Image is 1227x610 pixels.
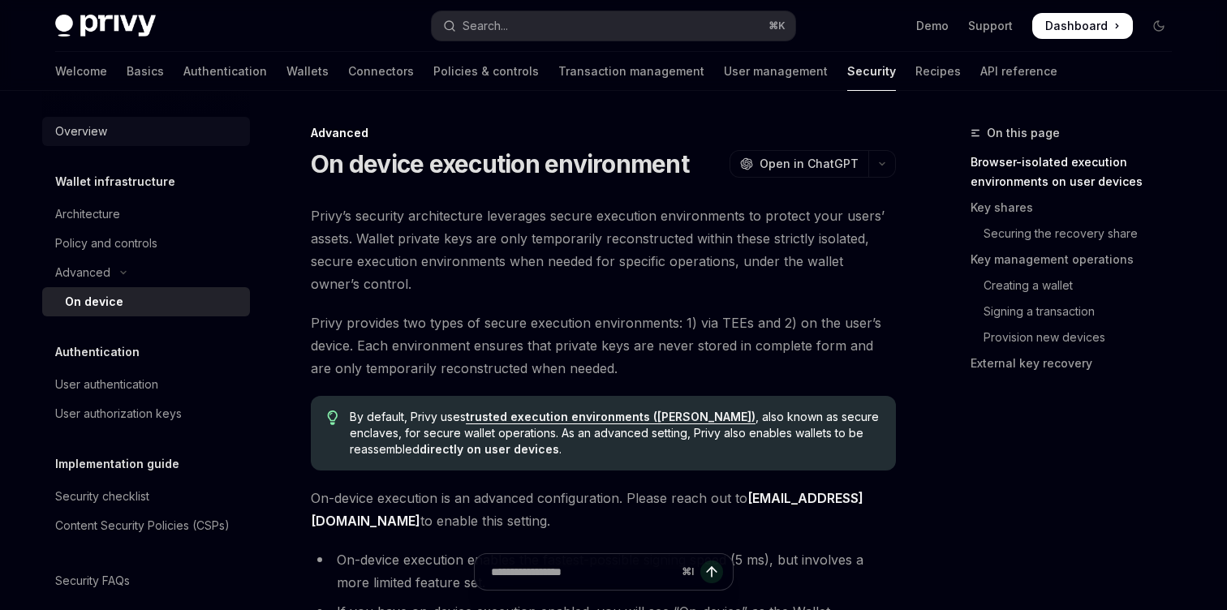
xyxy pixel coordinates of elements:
[971,195,1185,221] a: Key shares
[42,399,250,428] a: User authorization keys
[327,410,338,425] svg: Tip
[730,150,868,178] button: Open in ChatGPT
[55,52,107,91] a: Welcome
[987,123,1060,143] span: On this page
[311,311,896,380] span: Privy provides two types of secure execution environments: 1) via TEEs and 2) on the user’s devic...
[55,375,158,394] div: User authentication
[42,229,250,258] a: Policy and controls
[311,548,896,594] li: On-device execution enables the fastest-possible signing speed (5 ms), but involves a more limite...
[432,11,795,41] button: Open search
[433,52,539,91] a: Policies & controls
[55,454,179,474] h5: Implementation guide
[42,117,250,146] a: Overview
[55,172,175,191] h5: Wallet infrastructure
[915,52,961,91] a: Recipes
[286,52,329,91] a: Wallets
[311,204,896,295] span: Privy’s security architecture leverages secure execution environments to protect your users’ asse...
[760,156,859,172] span: Open in ChatGPT
[55,342,140,362] h5: Authentication
[55,571,130,591] div: Security FAQs
[55,487,149,506] div: Security checklist
[968,18,1013,34] a: Support
[768,19,786,32] span: ⌘ K
[55,122,107,141] div: Overview
[463,16,508,36] div: Search...
[42,200,250,229] a: Architecture
[42,287,250,316] a: On device
[1146,13,1172,39] button: Toggle dark mode
[348,52,414,91] a: Connectors
[127,52,164,91] a: Basics
[42,370,250,399] a: User authentication
[311,487,896,532] span: On-device execution is an advanced configuration. Please reach out to to enable this setting.
[971,221,1185,247] a: Securing the recovery share
[971,299,1185,324] a: Signing a transaction
[1045,18,1108,34] span: Dashboard
[55,204,120,224] div: Architecture
[724,52,828,91] a: User management
[971,247,1185,273] a: Key management operations
[466,410,756,424] a: trusted execution environments ([PERSON_NAME])
[971,273,1185,299] a: Creating a wallet
[55,15,156,37] img: dark logo
[980,52,1057,91] a: API reference
[491,554,675,590] input: Ask a question...
[420,442,559,456] strong: directly on user devices
[42,511,250,540] a: Content Security Policies (CSPs)
[916,18,949,34] a: Demo
[971,324,1185,350] a: Provision new devices
[847,52,896,91] a: Security
[1032,13,1133,39] a: Dashboard
[65,292,123,311] div: On device
[42,258,250,287] button: Toggle Advanced section
[971,350,1185,376] a: External key recovery
[311,149,689,178] h1: On device execution environment
[700,561,723,583] button: Send message
[183,52,267,91] a: Authentication
[55,234,157,253] div: Policy and controls
[558,52,704,91] a: Transaction management
[350,409,880,457] span: By default, Privy uses , also known as secure enclaves, for secure wallet operations. As an advan...
[55,404,182,423] div: User authorization keys
[42,482,250,511] a: Security checklist
[42,566,250,595] a: Security FAQs
[311,125,896,141] div: Advanced
[971,149,1185,195] a: Browser-isolated execution environments on user devices
[55,516,230,535] div: Content Security Policies (CSPs)
[55,263,110,282] div: Advanced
